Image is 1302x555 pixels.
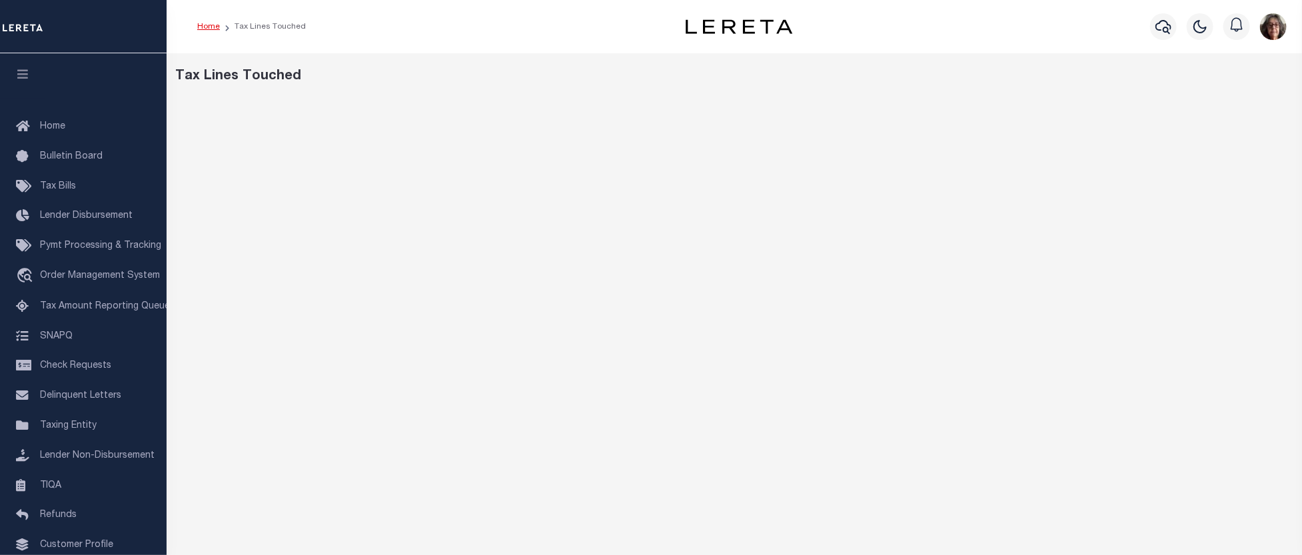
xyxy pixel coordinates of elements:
span: Delinquent Letters [40,391,121,400]
span: SNAPQ [40,331,73,340]
span: Refunds [40,510,77,520]
span: Tax Amount Reporting Queue [40,302,170,311]
span: Lender Disbursement [40,211,133,221]
span: Taxing Entity [40,421,97,430]
span: Lender Non-Disbursement [40,451,155,460]
li: Tax Lines Touched [220,21,306,33]
span: Check Requests [40,361,111,370]
span: Bulletin Board [40,152,103,161]
a: Home [197,23,220,31]
div: Tax Lines Touched [176,67,1293,87]
span: Order Management System [40,271,160,280]
span: Pymt Processing & Tracking [40,241,161,251]
i: travel_explore [16,268,37,285]
span: Home [40,122,65,131]
span: Customer Profile [40,540,113,550]
span: TIQA [40,480,61,490]
img: logo-dark.svg [686,19,792,34]
span: Tax Bills [40,182,76,191]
